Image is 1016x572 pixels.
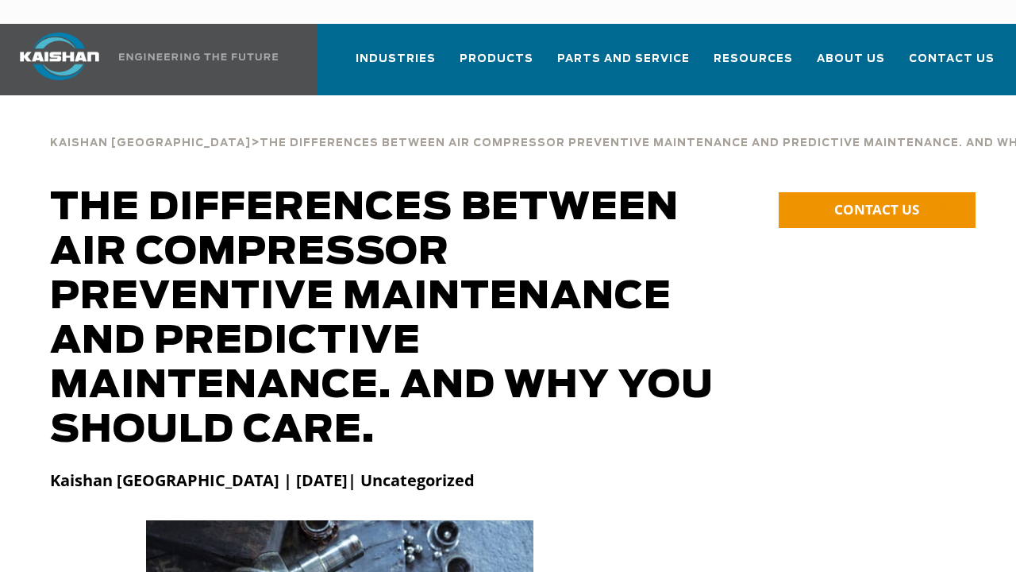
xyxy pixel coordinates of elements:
[50,135,251,149] a: Kaishan [GEOGRAPHIC_DATA]
[557,50,690,68] span: Parts and Service
[909,38,995,92] a: Contact Us
[460,38,533,92] a: Products
[909,50,995,68] span: Contact Us
[817,50,885,68] span: About Us
[817,38,885,92] a: About Us
[119,53,278,60] img: Engineering the future
[356,38,436,92] a: Industries
[460,50,533,68] span: Products
[356,50,436,68] span: Industries
[714,38,793,92] a: Resources
[50,186,732,453] h1: The Differences Between Air Compressor Preventive Maintenance and Predictive Maintenance. And Why...
[557,38,690,92] a: Parts and Service
[714,50,793,68] span: Resources
[779,192,976,228] a: CONTACT US
[50,470,475,491] strong: Kaishan [GEOGRAPHIC_DATA] | [DATE]| Uncategorized
[834,200,919,218] span: CONTACT US
[50,138,251,149] span: Kaishan [GEOGRAPHIC_DATA]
